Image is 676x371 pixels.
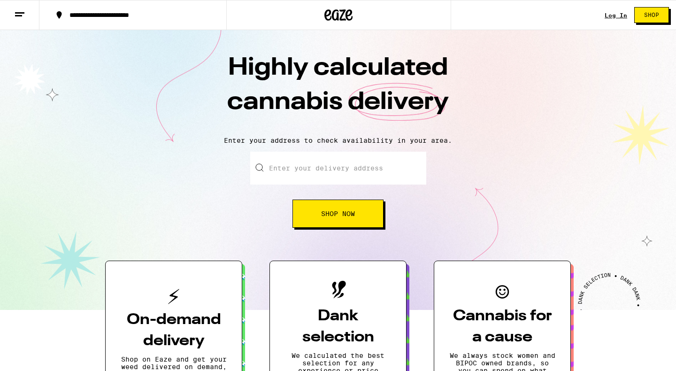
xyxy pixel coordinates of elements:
a: Log In [605,12,627,18]
a: Shop [627,7,676,23]
button: Shop [634,7,669,23]
span: Shop Now [321,210,355,217]
h3: Cannabis for a cause [449,306,555,348]
span: Hi. Need any help? [6,7,68,14]
button: Shop Now [292,200,384,228]
p: Enter your address to check availability in your area. [9,137,667,144]
h1: Highly calculated cannabis delivery [174,51,502,129]
span: Shop [644,12,659,18]
input: Enter your delivery address [250,152,426,185]
h3: Dank selection [285,306,391,348]
h3: On-demand delivery [121,309,227,352]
